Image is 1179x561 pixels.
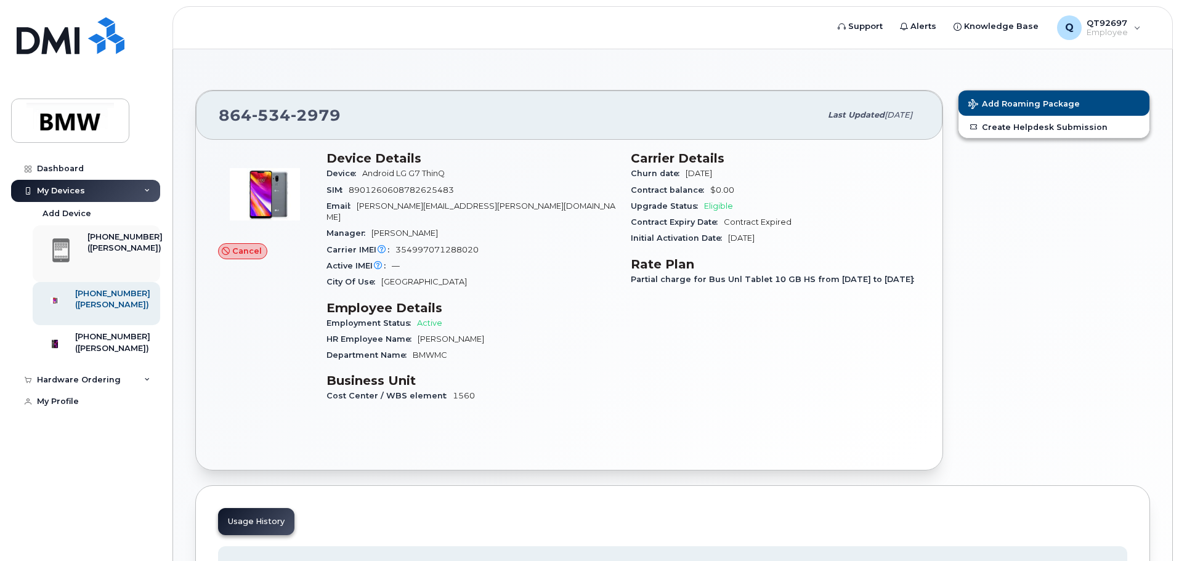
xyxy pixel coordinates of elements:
[291,106,341,124] span: 2979
[631,217,724,227] span: Contract Expiry Date
[885,110,912,119] span: [DATE]
[326,334,418,344] span: HR Employee Name
[453,391,475,400] span: 1560
[704,201,733,211] span: Eligible
[392,261,400,270] span: —
[326,169,362,178] span: Device
[362,169,445,178] span: Android LG G7 ThinQ
[326,318,417,328] span: Employment Status
[710,185,734,195] span: $0.00
[968,99,1080,111] span: Add Roaming Package
[724,217,792,227] span: Contract Expired
[631,257,920,272] h3: Rate Plan
[219,106,341,124] span: 864
[958,116,1149,138] a: Create Helpdesk Submission
[1125,507,1170,552] iframe: Messenger Launcher
[326,185,349,195] span: SIM
[631,151,920,166] h3: Carrier Details
[232,245,262,257] span: Cancel
[252,106,291,124] span: 534
[418,334,484,344] span: [PERSON_NAME]
[326,373,616,388] h3: Business Unit
[395,245,479,254] span: 354997071288020
[326,201,357,211] span: Email
[326,245,395,254] span: Carrier IMEI
[958,91,1149,116] button: Add Roaming Package
[326,228,371,238] span: Manager
[728,233,755,243] span: [DATE]
[631,185,710,195] span: Contract balance
[326,277,381,286] span: City Of Use
[417,318,442,328] span: Active
[326,261,392,270] span: Active IMEI
[228,157,302,231] img: image20231002-3703462-1hznlc7.jpeg
[326,350,413,360] span: Department Name
[828,110,885,119] span: Last updated
[631,275,920,284] span: Partial charge for Bus Unl Tablet 10 GB HS from [DATE] to [DATE]
[686,169,712,178] span: [DATE]
[326,151,616,166] h3: Device Details
[631,201,704,211] span: Upgrade Status
[326,301,616,315] h3: Employee Details
[381,277,467,286] span: [GEOGRAPHIC_DATA]
[413,350,447,360] span: BMWMC
[371,228,438,238] span: [PERSON_NAME]
[631,169,686,178] span: Churn date
[631,233,728,243] span: Initial Activation Date
[349,185,454,195] span: 8901260608782625483
[326,391,453,400] span: Cost Center / WBS element
[326,201,615,222] span: [PERSON_NAME][EMAIL_ADDRESS][PERSON_NAME][DOMAIN_NAME]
